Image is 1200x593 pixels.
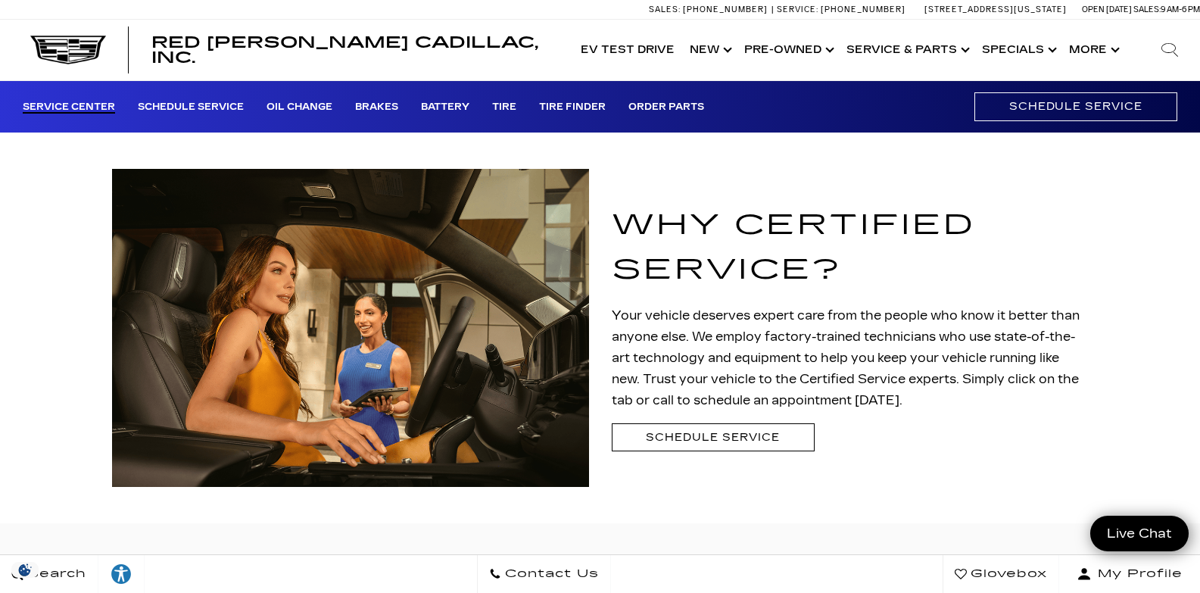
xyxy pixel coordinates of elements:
[573,20,682,80] a: EV Test Drive
[8,562,42,578] img: Opt-Out Icon
[98,563,144,585] div: Explore your accessibility options
[974,92,1177,120] a: Schedule Service
[8,562,42,578] section: Click to Open Cookie Consent Modal
[1133,5,1161,14] span: Sales:
[112,169,589,487] img: Service technician talking to a man and showing his ipad
[151,33,538,67] span: Red [PERSON_NAME] Cadillac, Inc.
[612,203,1089,293] h1: Why Certified Service?
[821,5,905,14] span: [PHONE_NUMBER]
[737,20,839,80] a: Pre-Owned
[924,5,1067,14] a: [STREET_ADDRESS][US_STATE]
[974,20,1061,80] a: Specials
[98,555,145,593] a: Explore your accessibility options
[683,5,768,14] span: [PHONE_NUMBER]
[1059,555,1200,593] button: Open user profile menu
[266,101,332,114] a: Oil Change
[1082,5,1132,14] span: Open [DATE]
[771,5,909,14] a: Service: [PHONE_NUMBER]
[967,563,1047,585] span: Glovebox
[1092,563,1183,585] span: My Profile
[151,35,558,65] a: Red [PERSON_NAME] Cadillac, Inc.
[1090,516,1189,551] a: Live Chat
[682,20,737,80] a: New
[492,101,516,114] a: Tire
[539,101,606,114] a: Tire Finder
[355,101,398,114] a: Brakes
[612,305,1089,411] p: Your vehicle deserves expert care from the people who know it better than anyone else. We employ ...
[628,101,704,114] a: Order Parts
[23,101,115,114] a: Service Center
[839,20,974,80] a: Service & Parts
[138,101,244,114] a: Schedule Service
[1161,5,1200,14] span: 9 AM-6 PM
[649,5,771,14] a: Sales: [PHONE_NUMBER]
[777,5,818,14] span: Service:
[649,5,681,14] span: Sales:
[23,563,86,585] span: Search
[30,36,106,64] img: Cadillac Dark Logo with Cadillac White Text
[1099,525,1180,542] span: Live Chat
[1061,20,1124,80] button: More
[501,563,599,585] span: Contact Us
[477,555,611,593] a: Contact Us
[421,101,469,114] a: Battery
[943,555,1059,593] a: Glovebox
[612,423,815,451] a: Schedule Service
